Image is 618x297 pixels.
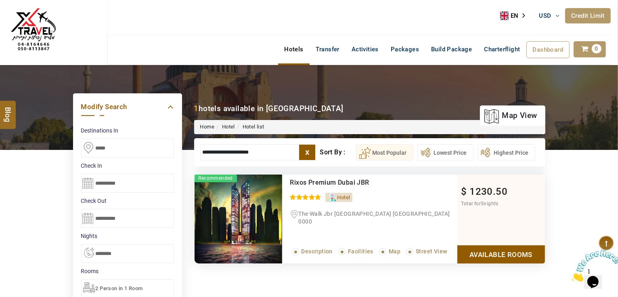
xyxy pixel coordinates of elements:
img: fwYYbLBg_71978f270694c14541f78503ede68acb.jpg [195,175,282,263]
button: Lowest Price [417,144,473,160]
span: Blog [3,107,13,114]
a: Build Package [425,41,478,57]
img: Chat attention grabber [3,3,53,35]
a: EN [500,10,531,22]
span: 1 [3,3,6,10]
button: Highest Price [478,144,535,160]
span: 0 [592,44,601,53]
a: 0 [574,41,606,57]
a: Charterflight [478,41,526,57]
span: Total for nights [461,201,499,206]
a: Credit Limit [565,8,611,23]
label: Check In [81,162,174,170]
label: Rooms [81,267,174,275]
span: 2 Person in 1 Room [96,285,143,291]
a: Hotel [222,124,235,130]
span: Dashboard [533,46,564,53]
span: Charterflight [484,46,520,53]
iframe: chat widget [568,246,618,285]
span: The Walk Jbr [GEOGRAPHIC_DATA] [GEOGRAPHIC_DATA] 0000 [299,211,450,225]
li: Hotel list [235,123,264,131]
label: nights [81,232,174,240]
b: 1 [194,104,199,113]
a: Modify Search [81,101,174,112]
a: Activities [346,41,385,57]
label: Destinations In [81,126,174,135]
aside: Language selected: English [500,10,531,22]
a: Packages [385,41,425,57]
span: USD [539,12,551,19]
label: x [299,145,315,160]
span: Recommended [195,175,237,182]
span: Facilities [348,248,373,255]
label: Check Out [81,197,174,205]
a: Transfer [310,41,346,57]
div: Language [500,10,531,22]
span: Street View [416,248,447,255]
div: Rixos Premium Dubai JBR [290,179,424,187]
span: 1230.50 [469,186,507,197]
a: Rixos Premium Dubai JBR [290,179,369,186]
button: Most Popular [356,144,413,160]
span: $ [461,186,467,197]
a: Show Rooms [457,245,545,263]
div: Sort By : [320,144,356,160]
div: hotels available in [GEOGRAPHIC_DATA] [194,103,344,114]
a: Home [200,124,215,130]
span: Description [302,248,333,255]
a: map view [484,107,537,124]
span: 5 [481,201,484,206]
span: Map [389,248,400,255]
img: The Royal Line Holidays [6,4,61,58]
span: Hotel [337,194,350,200]
a: Hotels [278,41,309,57]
